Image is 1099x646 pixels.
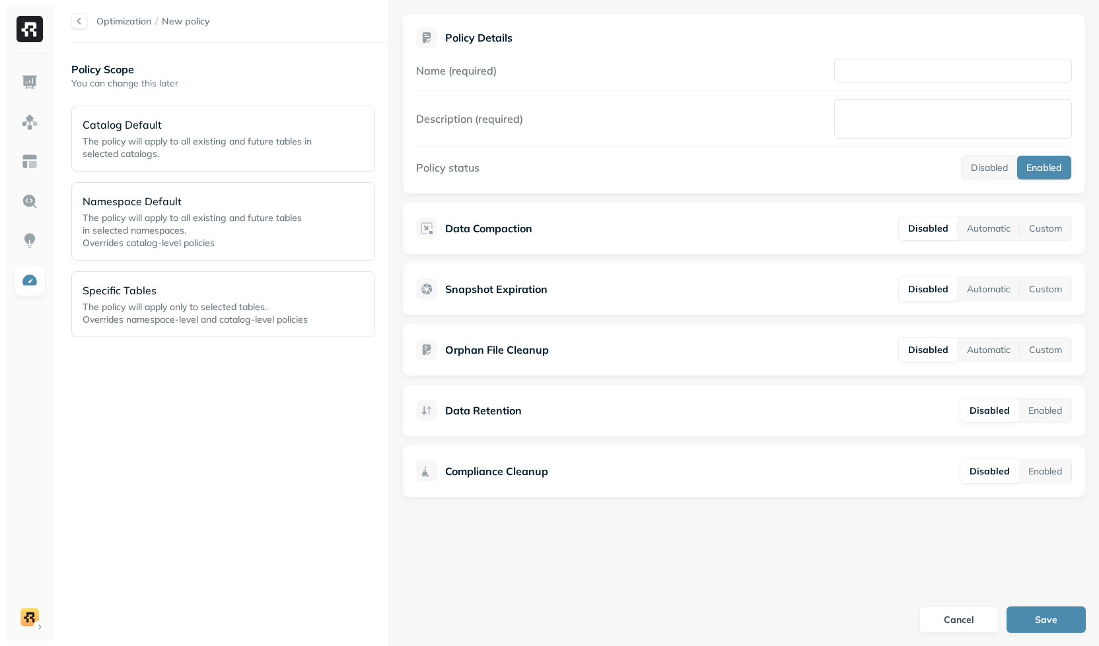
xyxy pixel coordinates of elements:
button: Disabled [899,277,958,301]
button: Disabled [960,399,1019,422]
button: Save [1007,606,1086,633]
button: Automatic [958,338,1020,362]
p: Data Compaction [445,220,532,236]
div: Specific TablesThe policy will apply only to selected tables.Overrides namespace-level and catalo... [71,271,375,337]
img: Asset Explorer [21,153,38,170]
button: Disabled [899,216,958,240]
p: You can change this later [71,77,388,90]
button: Disabled [899,338,958,362]
p: / [155,15,158,28]
p: Data Retention [445,403,522,418]
span: New policy [162,15,210,28]
button: Custom [1020,277,1071,301]
label: Description (required) [416,112,523,125]
p: Specific Tables [83,282,324,298]
img: Assets [21,113,38,131]
div: Namespace DefaultThe policy will apply to all existing and future tablesin selected namespaces.Ov... [71,182,375,261]
img: Dashboard [21,74,38,91]
p: Namespace Default [83,193,324,209]
button: Automatic [958,277,1020,301]
p: Orphan File Cleanup [445,342,549,358]
p: Policy Details [445,31,513,44]
img: Optimization [21,272,38,289]
button: Enabled [1019,459,1071,483]
span: The policy will apply to all existing and future tables in selected catalogs. [83,135,312,160]
p: Catalog Default [83,117,324,133]
div: Catalog DefaultThe policy will apply to all existing and future tables in selected catalogs. [71,106,375,172]
span: The policy will apply to all existing and future tables [83,212,302,224]
p: Snapshot Expiration [445,281,548,297]
button: Custom [1020,338,1071,362]
label: Name (required) [416,64,497,77]
button: Disabled [962,156,1017,179]
span: Overrides catalog-level policies [83,237,215,249]
label: Policy status [416,161,479,174]
img: Insights [21,232,38,249]
span: The policy will apply only to selected tables. [83,301,267,313]
button: Custom [1020,216,1071,240]
p: Compliance Cleanup [445,463,548,479]
button: Automatic [958,216,1020,240]
p: Policy Scope [71,61,388,77]
img: demo [20,608,39,626]
button: Enabled [1019,399,1071,422]
button: Disabled [960,459,1019,483]
img: Query Explorer [21,193,38,210]
button: Cancel [919,606,999,633]
nav: breadcrumb [96,15,210,28]
span: Overrides namespace-level and catalog-level policies [83,313,308,325]
a: Optimization [96,15,151,27]
span: in selected namespaces. [83,224,186,236]
img: Ryft [17,16,43,42]
button: Enabled [1017,156,1071,179]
